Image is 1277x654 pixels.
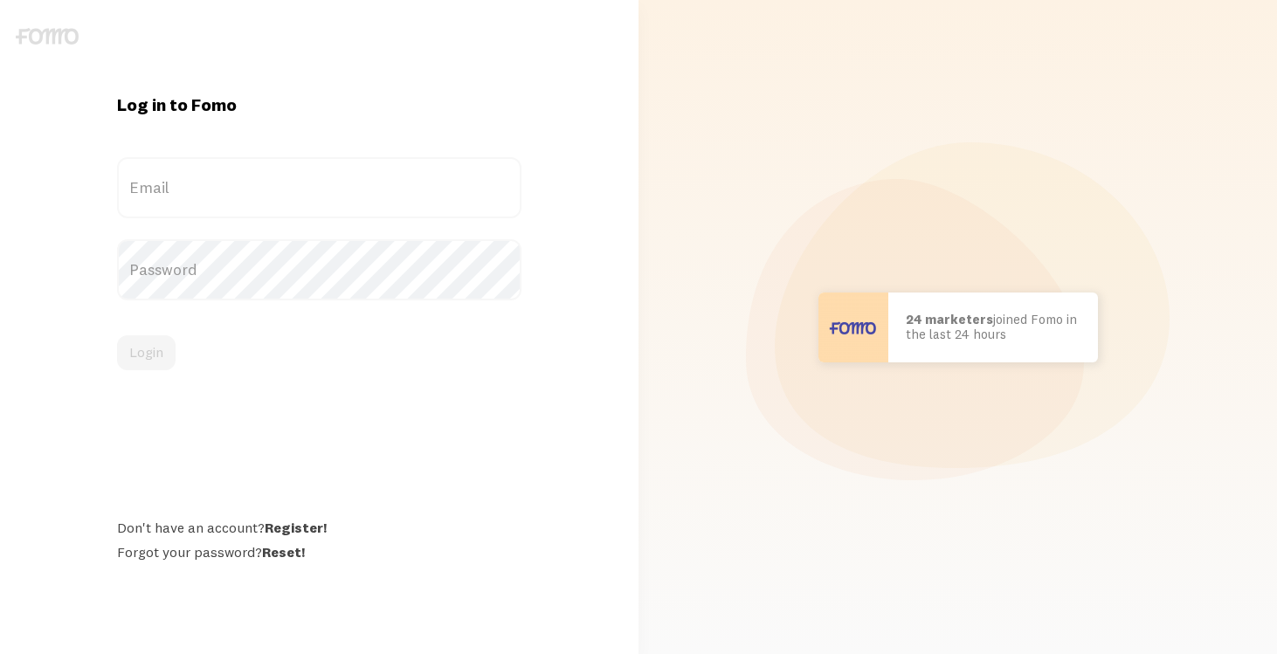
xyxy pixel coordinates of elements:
b: 24 marketers [906,311,993,327]
img: fomo-logo-gray-b99e0e8ada9f9040e2984d0d95b3b12da0074ffd48d1e5cb62ac37fc77b0b268.svg [16,28,79,45]
div: Don't have an account? [117,519,521,536]
label: Password [117,239,521,300]
a: Register! [265,519,327,536]
div: Forgot your password? [117,543,521,561]
h1: Log in to Fomo [117,93,521,116]
img: User avatar [818,293,888,362]
label: Email [117,157,521,218]
a: Reset! [262,543,305,561]
p: joined Fomo in the last 24 hours [906,313,1080,341]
